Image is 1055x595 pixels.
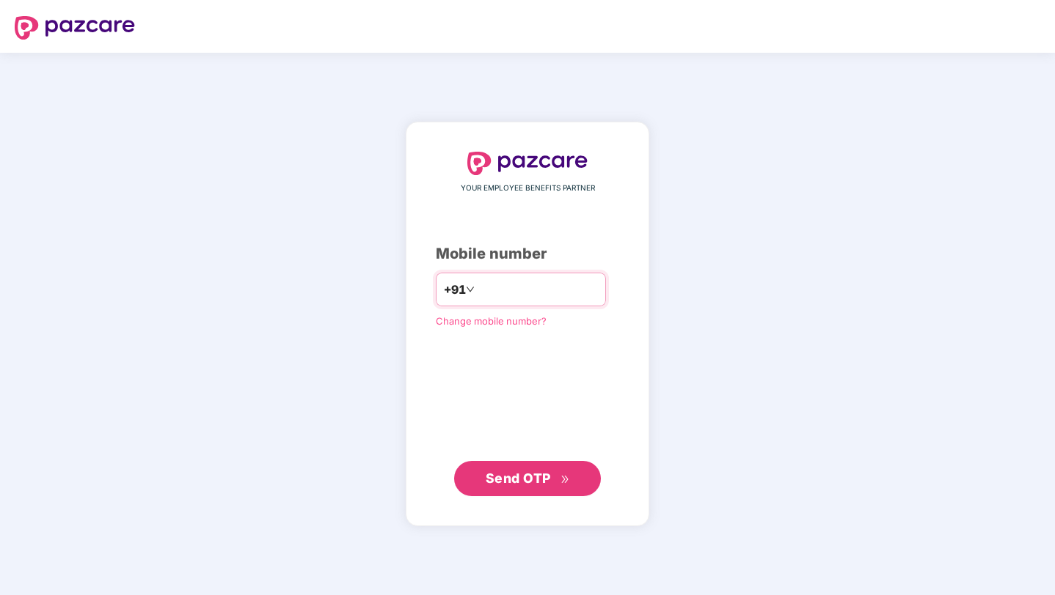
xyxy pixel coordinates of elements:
[444,281,466,299] span: +91
[486,470,551,486] span: Send OTP
[461,182,595,194] span: YOUR EMPLOYEE BENEFITS PARTNER
[436,315,547,327] a: Change mobile number?
[561,475,570,484] span: double-right
[454,461,601,496] button: Send OTPdouble-right
[466,285,475,294] span: down
[15,16,135,40] img: logo
[436,243,619,265] div: Mobile number
[467,152,588,175] img: logo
